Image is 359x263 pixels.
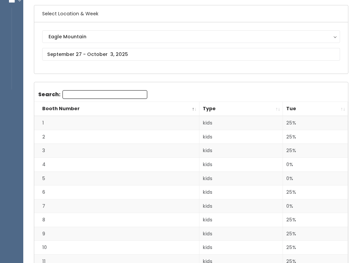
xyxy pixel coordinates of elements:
h6: Select Location & Week [34,5,348,22]
td: kids [199,130,283,144]
td: 5 [34,171,199,185]
td: kids [199,158,283,172]
td: kids [199,213,283,227]
td: 6 [34,185,199,199]
th: Booth Number: activate to sort column descending [34,102,199,116]
td: kids [199,144,283,158]
td: 25% [283,213,348,227]
td: kids [199,185,283,199]
td: 3 [34,144,199,158]
td: kids [199,171,283,185]
td: 25% [283,185,348,199]
td: 25% [283,241,348,255]
th: Type: activate to sort column ascending [199,102,283,116]
label: Search: [38,90,147,99]
td: kids [199,116,283,130]
td: 8 [34,213,199,227]
button: Eagle Mountain [42,30,340,43]
td: 10 [34,241,199,255]
td: 25% [283,227,348,241]
td: 25% [283,130,348,144]
td: 4 [34,158,199,172]
td: 0% [283,158,348,172]
td: kids [199,199,283,213]
td: 0% [283,171,348,185]
td: 25% [283,116,348,130]
td: 9 [34,227,199,241]
td: 0% [283,199,348,213]
input: Search: [62,90,147,99]
td: 1 [34,116,199,130]
td: 7 [34,199,199,213]
input: September 27 - October 3, 2025 [42,48,340,61]
td: kids [199,241,283,255]
td: kids [199,227,283,241]
div: Eagle Mountain [49,33,334,40]
td: 2 [34,130,199,144]
td: 25% [283,144,348,158]
th: Tue: activate to sort column ascending [283,102,348,116]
